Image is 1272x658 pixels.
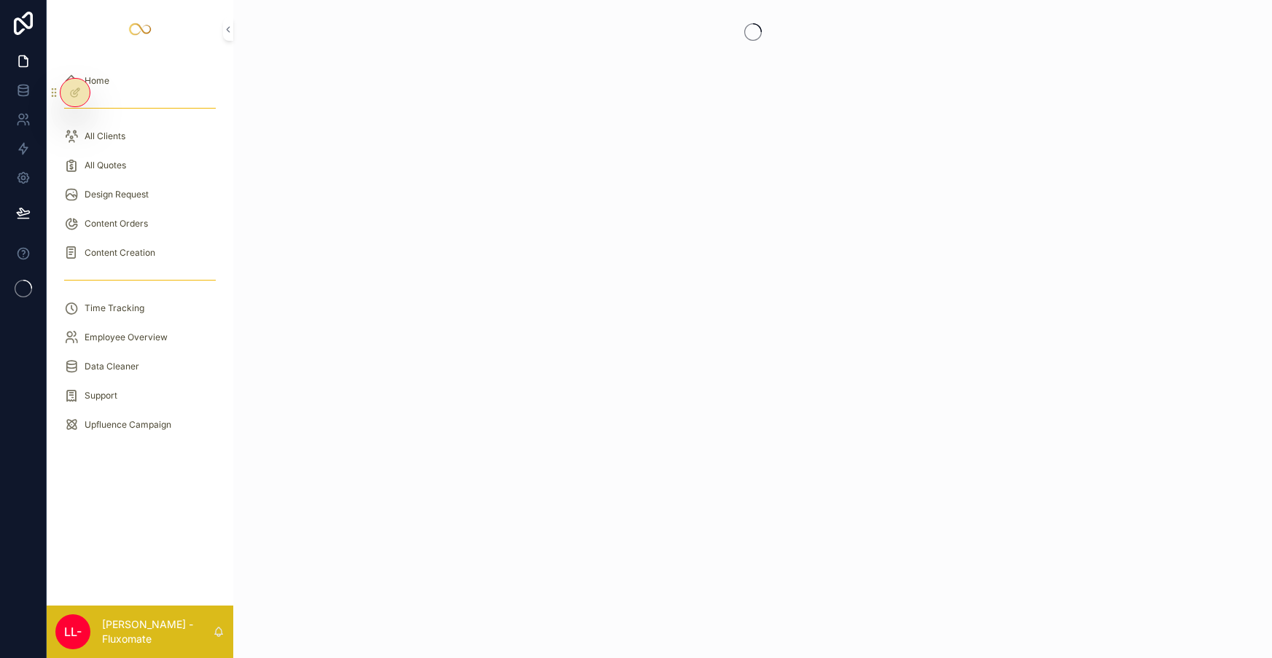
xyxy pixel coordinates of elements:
[85,75,109,87] span: Home
[55,181,225,208] a: Design Request
[85,160,126,171] span: All Quotes
[102,617,213,646] p: [PERSON_NAME] - Fluxomate
[55,123,225,149] a: All Clients
[85,247,155,259] span: Content Creation
[128,17,152,41] img: App logo
[85,332,168,343] span: Employee Overview
[55,211,225,237] a: Content Orders
[55,324,225,350] a: Employee Overview
[85,130,125,142] span: All Clients
[55,295,225,321] a: Time Tracking
[55,240,225,266] a: Content Creation
[55,68,225,94] a: Home
[85,361,139,372] span: Data Cleaner
[55,383,225,409] a: Support
[85,189,149,200] span: Design Request
[47,58,233,455] div: scrollable content
[85,390,117,402] span: Support
[85,302,144,314] span: Time Tracking
[85,218,148,230] span: Content Orders
[55,152,225,179] a: All Quotes
[64,623,82,641] span: LL-
[55,353,225,380] a: Data Cleaner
